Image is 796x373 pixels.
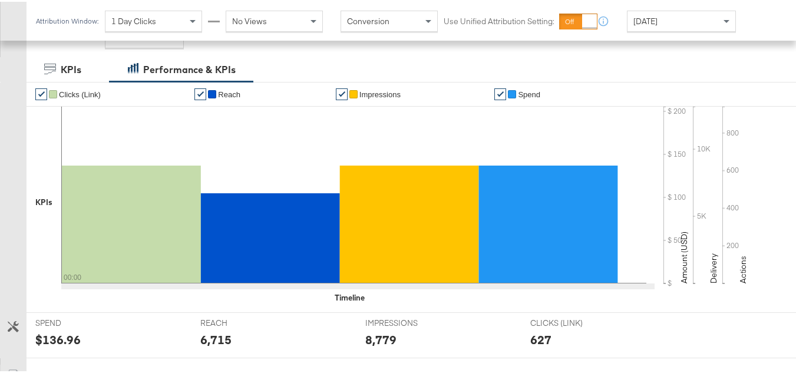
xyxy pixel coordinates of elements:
span: REACH [200,316,289,327]
a: ✔ [336,87,348,98]
label: Use Unified Attribution Setting: [444,14,554,25]
span: Spend [518,88,540,97]
div: KPIs [61,61,81,75]
span: No Views [232,14,267,25]
a: ✔ [494,87,506,98]
text: Actions [738,254,748,282]
text: Amount (USD) [679,230,689,282]
span: Conversion [347,14,389,25]
span: Clicks (Link) [59,88,101,97]
span: 1 Day Clicks [111,14,156,25]
span: [DATE] [633,14,658,25]
span: IMPRESSIONS [365,316,454,327]
div: Performance & KPIs [143,61,236,75]
div: Timeline [335,291,365,302]
span: CLICKS (LINK) [530,316,619,327]
div: 8,779 [365,329,397,346]
span: Impressions [359,88,401,97]
span: Reach [218,88,240,97]
div: 6,715 [200,329,232,346]
span: SPEND [35,316,124,327]
div: KPIs [35,195,52,206]
a: ✔ [35,87,47,98]
div: Attribution Window: [35,15,99,24]
div: $136.96 [35,329,81,346]
div: 627 [530,329,551,346]
text: Delivery [708,252,719,282]
a: ✔ [194,87,206,98]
